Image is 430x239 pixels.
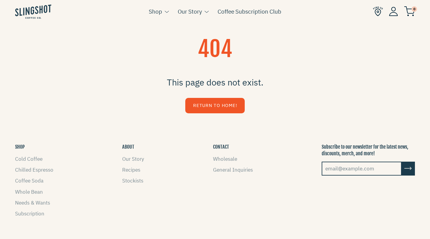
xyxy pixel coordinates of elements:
a: Wholesale [213,156,237,162]
a: Stockists [122,177,143,184]
a: Our Story [122,156,144,162]
a: Subscription [15,210,44,217]
a: Return to Home! [185,98,245,113]
a: Coffee Subscription Club [218,7,281,16]
a: Shop [149,7,162,16]
a: Coffee Soda [15,177,43,184]
a: Our Story [178,7,202,16]
a: Chilled Espresso [15,166,53,173]
p: Subscribe to our newsletter for the latest news, discounts, merch, and more! [322,144,415,157]
a: Whole Bean [15,189,43,195]
img: cart [404,6,415,16]
a: Needs & Wants [15,199,50,206]
button: SHOP [15,144,25,150]
input: email@example.com [322,162,402,176]
button: ABOUT [122,144,134,150]
a: 0 [404,8,415,15]
img: Find Us [373,6,383,16]
button: CONTACT [213,144,229,150]
span: 0 [412,6,417,12]
a: Recipes [122,166,140,173]
img: Account [389,7,398,16]
a: Cold Coffee [15,156,43,162]
a: General Inquiries [213,166,253,173]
